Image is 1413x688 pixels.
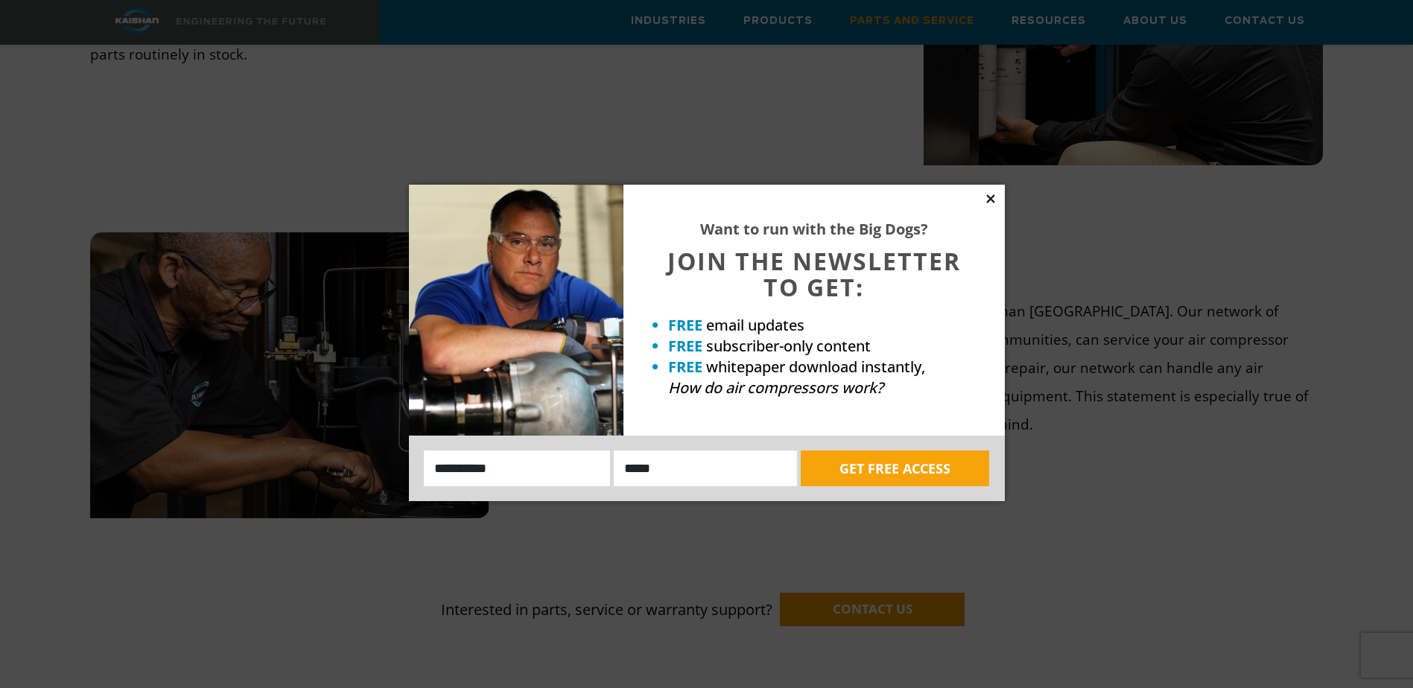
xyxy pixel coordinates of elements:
input: Email [614,450,797,486]
em: How do air compressors work? [668,378,883,398]
strong: FREE [668,336,702,356]
strong: FREE [668,357,702,377]
span: whitepaper download instantly, [706,357,925,377]
button: Close [984,192,997,206]
span: JOIN THE NEWSLETTER TO GET: [667,245,961,303]
button: GET FREE ACCESS [801,450,989,486]
span: email updates [706,315,804,335]
span: subscriber-only content [706,336,871,356]
input: Name: [424,450,611,486]
strong: FREE [668,315,702,335]
strong: Want to run with the Big Dogs? [700,219,928,239]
